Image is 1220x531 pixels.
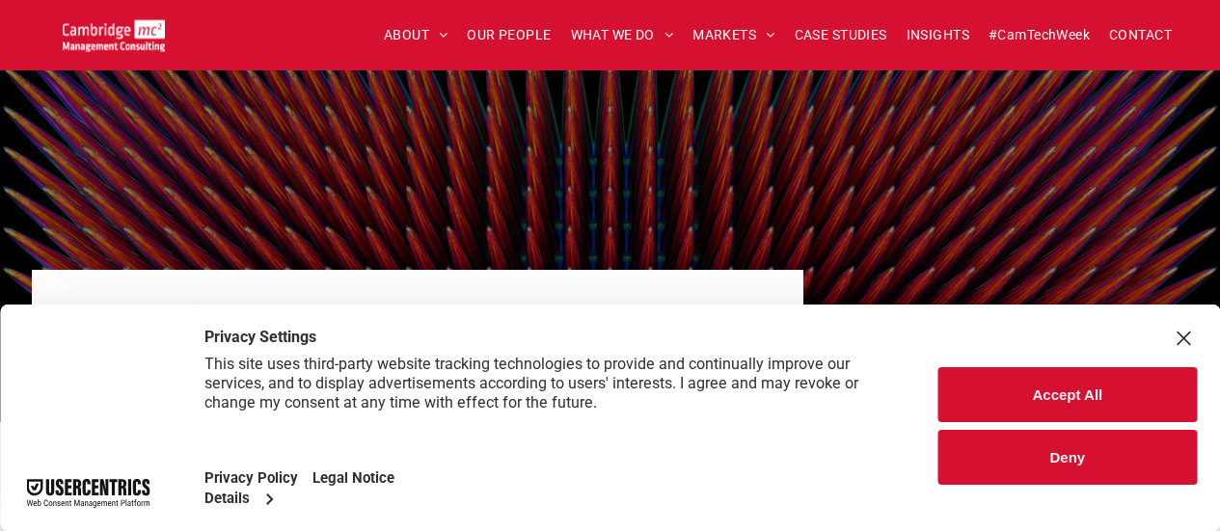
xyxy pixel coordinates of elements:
[561,20,684,50] a: WHAT WE DO
[80,297,755,387] h1: Legislating AI: A Comparison between the EU and the UK
[1099,20,1181,50] a: CONTACT
[63,22,165,42] a: Your Business Transformed | Cambridge Management Consulting
[785,20,897,50] a: CASE STUDIES
[897,20,979,50] a: INSIGHTS
[63,19,165,51] img: Cambridge MC Logo
[683,20,784,50] a: MARKETS
[374,20,458,50] a: ABOUT
[457,20,560,50] a: OUR PEOPLE
[979,20,1099,50] a: #CamTechWeek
